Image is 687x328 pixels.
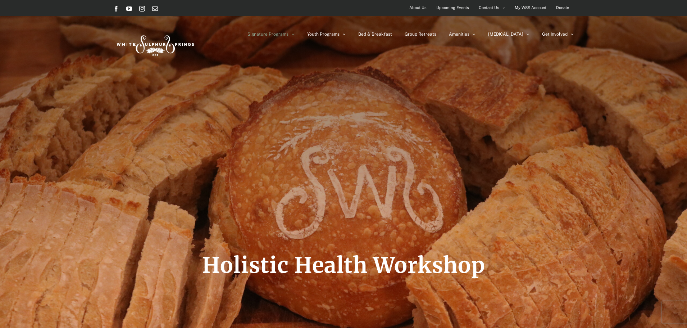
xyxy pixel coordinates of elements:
span: Holistic Health Workshop [202,252,485,279]
span: Signature Programs [247,32,288,36]
a: Group Retreats [405,16,436,52]
a: Youth Programs [307,16,346,52]
span: Get Involved [542,32,568,36]
span: Contact Us [479,3,499,13]
a: Get Involved [542,16,574,52]
span: Group Retreats [405,32,436,36]
span: My WSS Account [515,3,546,13]
span: [MEDICAL_DATA] [488,32,523,36]
a: Signature Programs [247,16,295,52]
a: Amenities [449,16,476,52]
span: Youth Programs [307,32,340,36]
span: Donate [556,3,569,13]
span: About Us [409,3,427,13]
nav: Main Menu [247,16,574,52]
img: White Sulphur Springs Logo [113,27,196,61]
span: Upcoming Events [436,3,469,13]
span: Bed & Breakfast [358,32,392,36]
a: Bed & Breakfast [358,16,392,52]
a: [MEDICAL_DATA] [488,16,529,52]
span: Amenities [449,32,469,36]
